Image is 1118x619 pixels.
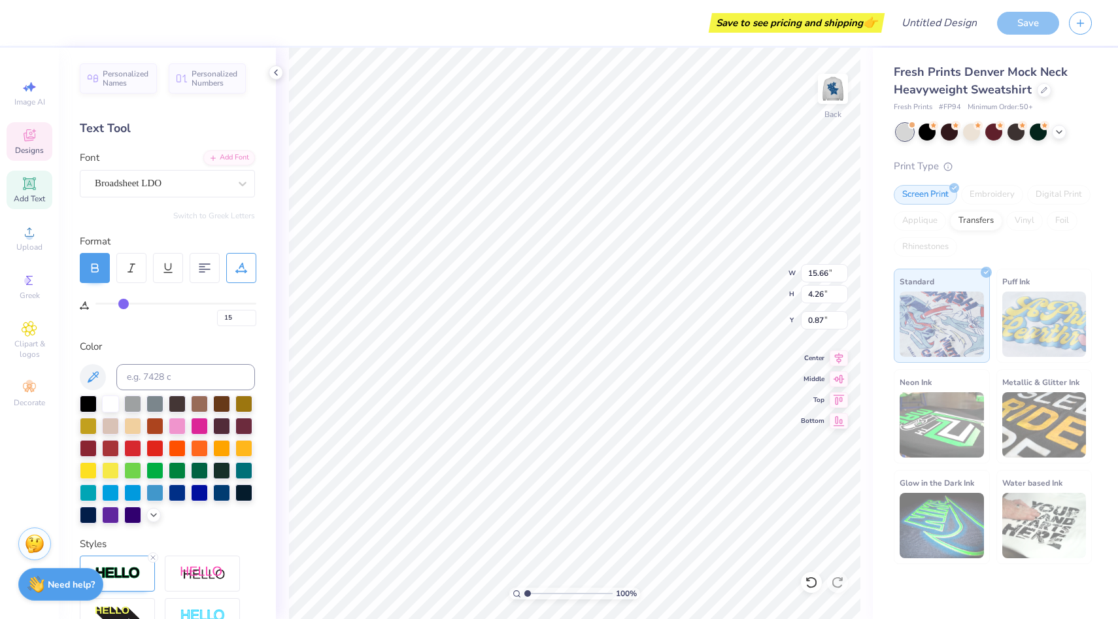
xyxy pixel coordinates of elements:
img: Water based Ink [1002,493,1087,558]
strong: Need help? [48,578,95,591]
span: Standard [900,275,934,288]
div: Add Font [203,150,255,165]
span: Image AI [14,97,45,107]
span: Center [801,354,824,363]
div: Foil [1047,211,1077,231]
span: # FP94 [939,102,961,113]
img: Neon Ink [900,392,984,458]
input: e.g. 7428 c [116,364,255,390]
input: Untitled Design [891,10,987,36]
span: Neon Ink [900,375,932,389]
div: Rhinestones [894,237,957,257]
span: Glow in the Dark Ink [900,476,974,490]
label: Font [80,150,99,165]
span: Decorate [14,397,45,408]
div: Back [824,109,841,120]
div: Format [80,234,256,249]
span: Add Text [14,193,45,204]
span: Personalized Numbers [192,69,238,88]
span: Personalized Names [103,69,149,88]
span: Minimum Order: 50 + [968,102,1033,113]
div: Text Tool [80,120,255,137]
div: Applique [894,211,946,231]
div: Vinyl [1006,211,1043,231]
div: Screen Print [894,185,957,205]
img: Puff Ink [1002,292,1087,357]
button: Switch to Greek Letters [173,210,255,221]
img: Stroke [95,566,141,581]
span: Greek [20,290,40,301]
span: Upload [16,242,42,252]
span: Water based Ink [1002,476,1062,490]
img: Metallic & Glitter Ink [1002,392,1087,458]
div: Print Type [894,159,1092,174]
span: Middle [801,375,824,384]
img: Shadow [180,565,226,582]
img: Back [820,76,846,102]
span: 100 % [616,588,637,599]
div: Transfers [950,211,1002,231]
div: Digital Print [1027,185,1091,205]
span: Metallic & Glitter Ink [1002,375,1079,389]
span: Bottom [801,416,824,426]
span: Designs [15,145,44,156]
div: Embroidery [961,185,1023,205]
span: Top [801,395,824,405]
span: 👉 [863,14,877,30]
span: Clipart & logos [7,339,52,360]
span: Puff Ink [1002,275,1030,288]
span: Fresh Prints Denver Mock Neck Heavyweight Sweatshirt [894,64,1068,97]
img: Glow in the Dark Ink [900,493,984,558]
img: Standard [900,292,984,357]
div: Save to see pricing and shipping [712,13,881,33]
div: Styles [80,537,255,552]
div: Color [80,339,255,354]
span: Fresh Prints [894,102,932,113]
